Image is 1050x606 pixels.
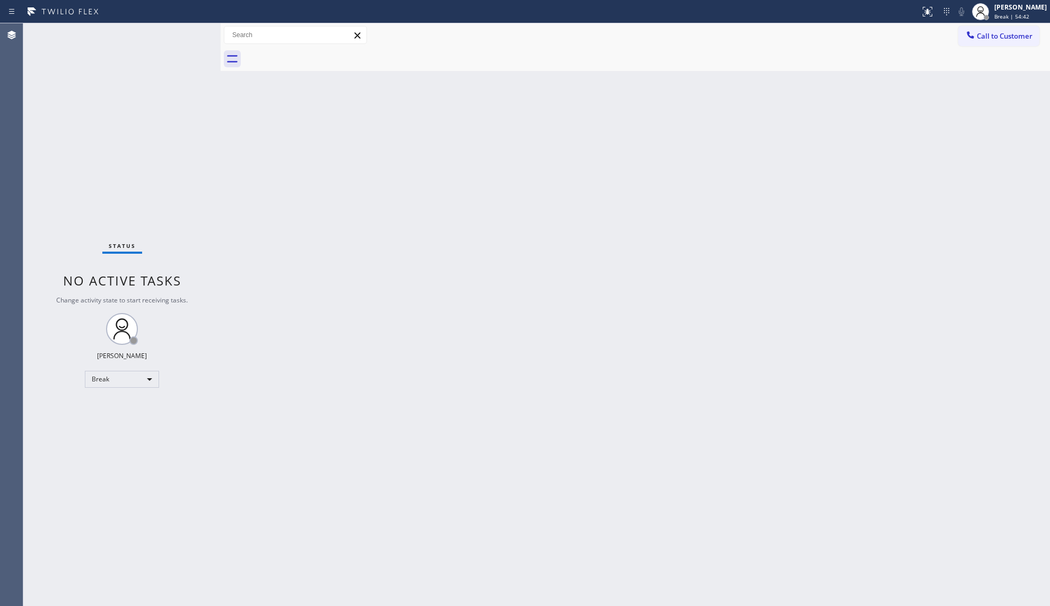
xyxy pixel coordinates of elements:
[994,13,1029,20] span: Break | 54:42
[994,3,1047,12] div: [PERSON_NAME]
[954,4,969,19] button: Mute
[109,242,136,249] span: Status
[958,26,1039,46] button: Call to Customer
[56,296,188,305] span: Change activity state to start receiving tasks.
[63,272,181,289] span: No active tasks
[224,26,366,43] input: Search
[85,371,159,388] div: Break
[97,351,147,360] div: [PERSON_NAME]
[977,31,1032,41] span: Call to Customer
